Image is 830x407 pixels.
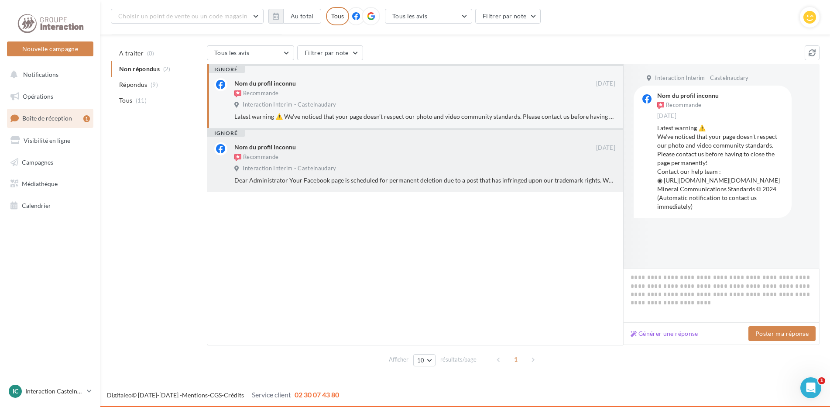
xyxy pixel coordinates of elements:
button: Au total [283,9,321,24]
span: (9) [151,81,158,88]
div: Latest warning ⚠️ We've noticed that your page doesn't respect our photo and video community stan... [234,112,615,121]
div: Dear Administrator Your Facebook page is scheduled for permanent deletion due to a post that has ... [234,176,615,185]
span: Boîte de réception [22,114,72,122]
a: Opérations [5,87,95,106]
iframe: Intercom live chat [800,377,821,398]
span: IC [13,387,18,396]
button: Tous les avis [207,45,294,60]
span: résultats/page [440,355,477,364]
a: Crédits [224,391,244,399]
span: Interaction Interim - Castelnaudary [243,165,336,172]
button: Tous les avis [385,9,472,24]
button: Nouvelle campagne [7,41,93,56]
span: 1 [818,377,825,384]
a: Mentions [182,391,208,399]
div: ignoré [207,130,245,137]
p: Interaction Castelnaudary [25,387,83,396]
div: 1 [83,115,90,122]
img: recommended.png [657,102,664,109]
a: Visibilité en ligne [5,131,95,150]
a: IC Interaction Castelnaudary [7,383,93,400]
span: © [DATE]-[DATE] - - - [107,391,339,399]
a: CGS [210,391,222,399]
span: Choisir un point de vente ou un code magasin [118,12,247,20]
button: Au total [268,9,321,24]
span: Calendrier [22,202,51,209]
button: Choisir un point de vente ou un code magasin [111,9,264,24]
span: Campagnes [22,158,53,166]
span: Afficher [389,355,408,364]
div: Nom du profil inconnu [234,79,296,88]
span: Répondus [119,80,147,89]
div: Tous [326,7,349,25]
button: Poster ma réponse [748,326,816,341]
img: recommended.png [234,90,241,97]
div: Nom du profil inconnu [657,93,719,99]
span: [DATE] [657,112,676,120]
button: Filtrer par note [297,45,363,60]
a: Digitaleo [107,391,132,399]
div: Recommande [234,153,278,162]
div: Latest warning ⚠️ We've noticed that your page doesn't respect our photo and video community stan... [657,124,785,211]
a: Campagnes [5,153,95,172]
button: Filtrer par note [475,9,541,24]
div: ignoré [207,66,245,73]
span: (11) [136,97,147,104]
span: Service client [252,390,291,399]
div: Recommande [657,100,701,110]
button: 10 [413,354,436,366]
a: Boîte de réception1 [5,109,95,128]
span: Tous [119,96,132,105]
img: recommended.png [234,154,241,161]
span: A traiter [119,49,144,58]
span: Visibilité en ligne [24,137,70,144]
span: [DATE] [596,144,615,152]
a: Médiathèque [5,175,95,193]
span: Tous les avis [214,49,250,56]
span: Opérations [23,93,53,100]
span: [DATE] [596,80,615,88]
span: Interaction Interim - Castelnaudary [243,101,336,109]
span: Médiathèque [22,180,58,187]
a: Calendrier [5,197,95,215]
div: Nom du profil inconnu [234,143,296,152]
span: Tous les avis [392,12,428,20]
span: Interaction Interim - Castelnaudary [655,74,748,82]
div: Recommande [234,90,278,98]
span: 10 [417,357,425,364]
button: Générer une réponse [627,328,702,339]
span: 02 30 07 43 80 [295,390,339,399]
button: Notifications [5,66,92,84]
span: (0) [147,50,154,57]
span: 1 [509,352,523,366]
span: Notifications [23,71,58,78]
